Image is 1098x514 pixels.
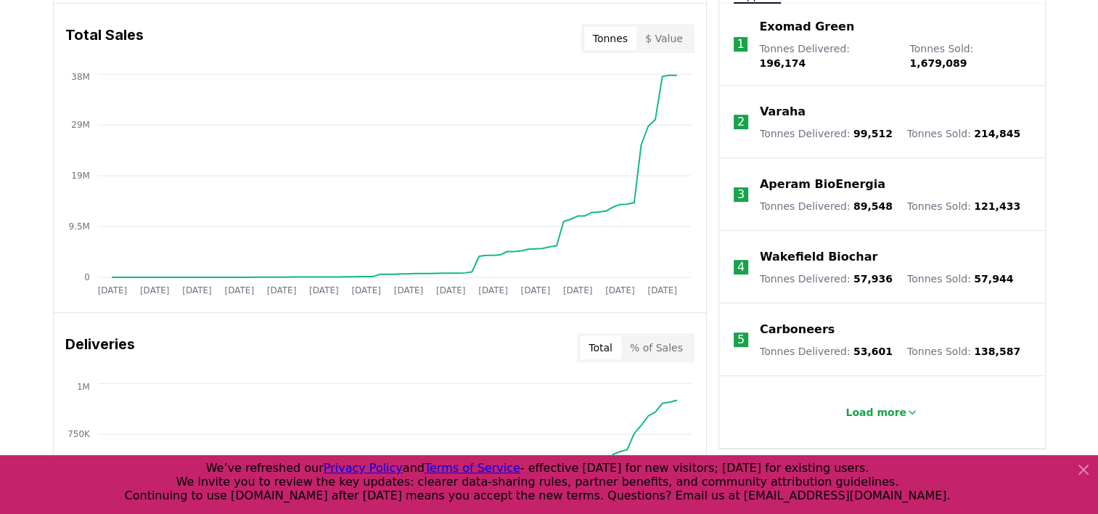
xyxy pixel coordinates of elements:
[309,285,339,295] tspan: [DATE]
[84,272,90,282] tspan: 0
[97,285,127,295] tspan: [DATE]
[759,57,806,69] span: 196,174
[760,272,893,286] p: Tonnes Delivered :
[737,258,745,276] p: 4
[974,128,1020,139] span: 214,845
[845,405,906,420] p: Load more
[65,333,135,362] h3: Deliveries
[71,72,90,82] tspan: 38M
[737,331,745,348] p: 5
[67,429,91,439] tspan: 750K
[907,344,1020,359] p: Tonnes Sold :
[71,120,90,130] tspan: 29M
[737,186,745,203] p: 3
[580,336,621,359] button: Total
[436,285,466,295] tspan: [DATE]
[647,285,677,295] tspan: [DATE]
[760,126,893,141] p: Tonnes Delivered :
[71,171,90,181] tspan: 19M
[759,18,854,36] a: Exomad Green
[853,346,893,357] span: 53,601
[907,272,1013,286] p: Tonnes Sold :
[909,41,1030,70] p: Tonnes Sold :
[759,41,895,70] p: Tonnes Delivered :
[393,285,423,295] tspan: [DATE]
[563,285,593,295] tspan: [DATE]
[182,285,212,295] tspan: [DATE]
[605,285,635,295] tspan: [DATE]
[224,285,254,295] tspan: [DATE]
[974,273,1013,285] span: 57,944
[909,57,967,69] span: 1,679,089
[974,346,1020,357] span: 138,587
[853,128,893,139] span: 99,512
[760,103,806,121] a: Varaha
[478,285,508,295] tspan: [DATE]
[760,248,877,266] a: Wakefield Biochar
[853,273,893,285] span: 57,936
[636,27,692,50] button: $ Value
[760,344,893,359] p: Tonnes Delivered :
[65,24,144,53] h3: Total Sales
[834,398,930,427] button: Load more
[760,321,835,338] a: Carboneers
[139,285,169,295] tspan: [DATE]
[760,176,885,193] a: Aperam BioEnergia
[621,336,692,359] button: % of Sales
[907,126,1020,141] p: Tonnes Sold :
[907,199,1020,213] p: Tonnes Sold :
[76,381,89,391] tspan: 1M
[974,200,1020,212] span: 121,433
[853,200,893,212] span: 89,548
[584,27,636,50] button: Tonnes
[266,285,296,295] tspan: [DATE]
[737,36,744,53] p: 1
[520,285,550,295] tspan: [DATE]
[760,199,893,213] p: Tonnes Delivered :
[68,221,89,232] tspan: 9.5M
[737,113,745,131] p: 2
[351,285,381,295] tspan: [DATE]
